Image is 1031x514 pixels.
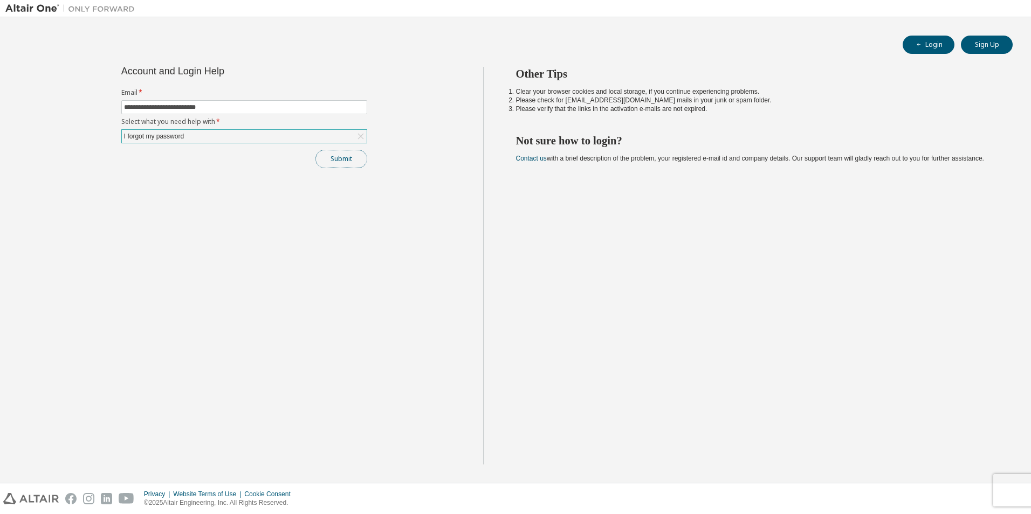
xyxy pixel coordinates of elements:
[3,493,59,504] img: altair_logo.svg
[119,493,134,504] img: youtube.svg
[244,490,297,498] div: Cookie Consent
[903,36,954,54] button: Login
[516,87,994,96] li: Clear your browser cookies and local storage, if you continue experiencing problems.
[65,493,77,504] img: facebook.svg
[144,490,173,498] div: Privacy
[144,498,297,508] p: © 2025 Altair Engineering, Inc. All Rights Reserved.
[173,490,244,498] div: Website Terms of Use
[315,150,367,168] button: Submit
[516,67,994,81] h2: Other Tips
[121,117,367,126] label: Select what you need help with
[122,130,367,143] div: I forgot my password
[5,3,140,14] img: Altair One
[122,130,185,142] div: I forgot my password
[516,155,984,162] span: with a brief description of the problem, your registered e-mail id and company details. Our suppo...
[961,36,1013,54] button: Sign Up
[83,493,94,504] img: instagram.svg
[516,155,547,162] a: Contact us
[121,88,367,97] label: Email
[101,493,112,504] img: linkedin.svg
[121,67,318,75] div: Account and Login Help
[516,96,994,105] li: Please check for [EMAIL_ADDRESS][DOMAIN_NAME] mails in your junk or spam folder.
[516,134,994,148] h2: Not sure how to login?
[516,105,994,113] li: Please verify that the links in the activation e-mails are not expired.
